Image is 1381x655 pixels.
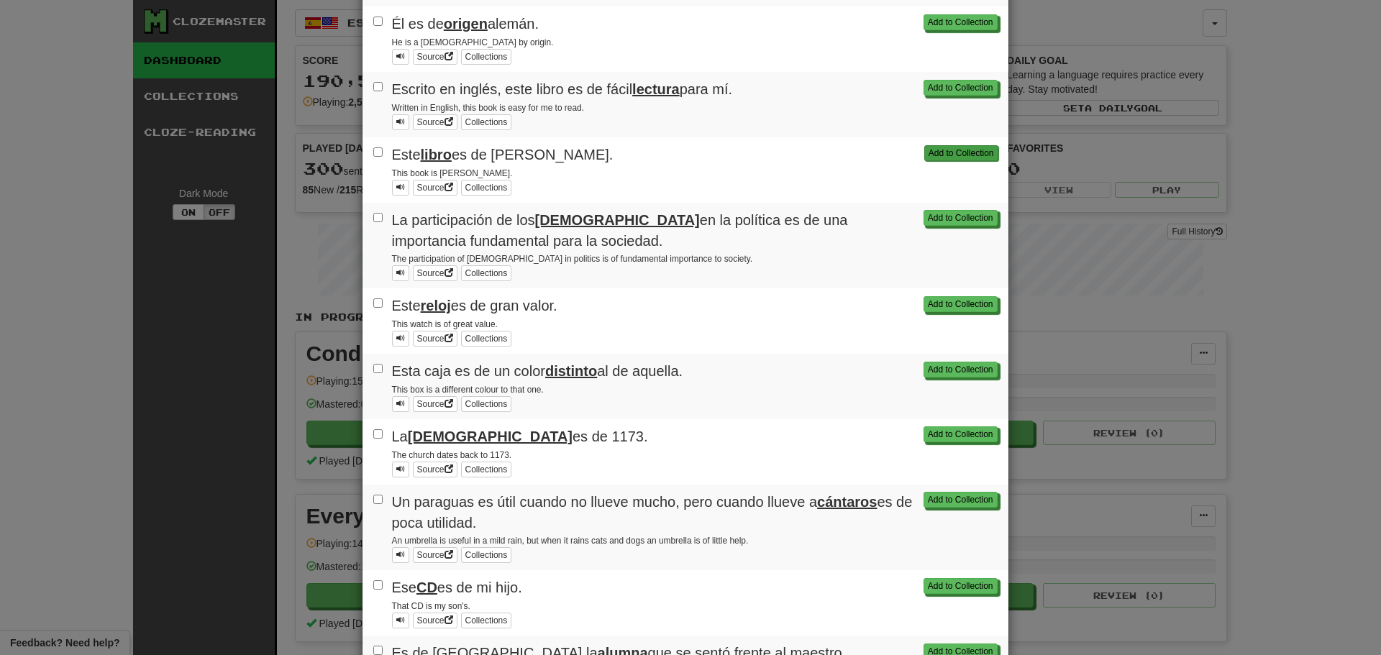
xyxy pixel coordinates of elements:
a: Source [413,49,457,65]
small: This watch is of great value. [392,319,498,329]
button: Add to Collection [924,210,998,226]
button: Add to Collection [924,296,998,312]
a: Source [413,265,457,281]
u: [DEMOGRAPHIC_DATA] [408,429,573,444]
a: Source [413,180,457,196]
u: libro [421,147,452,162]
span: La es de 1173. [392,429,648,444]
span: Escrito en inglés, este libro es de fácil para mí. [392,81,733,97]
u: cántaros [817,494,877,510]
button: Collections [461,547,512,563]
a: Source [413,114,457,130]
small: The participation of [DEMOGRAPHIC_DATA] in politics is of fundamental importance to society. [392,254,753,264]
span: Este es de [PERSON_NAME]. [392,147,614,162]
span: La participación de los en la política es de una importancia fundamental para la sociedad. [392,212,848,249]
button: Collections [461,613,512,628]
button: Add to Collection [924,145,998,161]
u: origen [444,16,488,32]
button: Add to Collection [924,578,998,594]
span: Ese es de mi hijo. [392,580,522,595]
button: Add to Collection [924,362,998,377]
a: Source [413,613,457,628]
span: Un paraguas es útil cuando no llueve mucho, pero cuando llueve a es de poca utilidad. [392,494,913,531]
small: The church dates back to 1173. [392,450,512,460]
a: Source [413,462,457,477]
button: Add to Collection [924,426,998,442]
button: Add to Collection [924,14,998,30]
span: Esta caja es de un color al de aquella. [392,363,683,379]
u: distinto [545,363,597,379]
small: Written in English, this book is easy for me to read. [392,103,584,113]
button: Collections [461,180,512,196]
a: Source [413,547,457,563]
u: lectura [632,81,680,97]
small: This box is a different colour to that one. [392,385,544,395]
button: Collections [461,331,512,347]
button: Add to Collection [924,80,998,96]
a: Source [413,396,457,412]
small: This book is [PERSON_NAME]. [392,168,513,178]
small: An umbrella is useful in a mild rain, but when it rains cats and dogs an umbrella is of little help. [392,536,749,546]
span: Este es de gran valor. [392,298,557,313]
u: reloj [421,298,451,313]
button: Collections [461,49,512,65]
u: CD [416,580,437,595]
u: [DEMOGRAPHIC_DATA] [535,212,700,228]
small: He is a [DEMOGRAPHIC_DATA] by origin. [392,37,554,47]
button: Collections [461,462,512,477]
a: Source [413,331,457,347]
span: Él es de alemán. [392,16,539,32]
button: Collections [461,396,512,412]
button: Collections [461,265,512,281]
small: That CD is my son's. [392,601,470,611]
button: Add to Collection [924,492,998,508]
button: Collections [461,114,512,130]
